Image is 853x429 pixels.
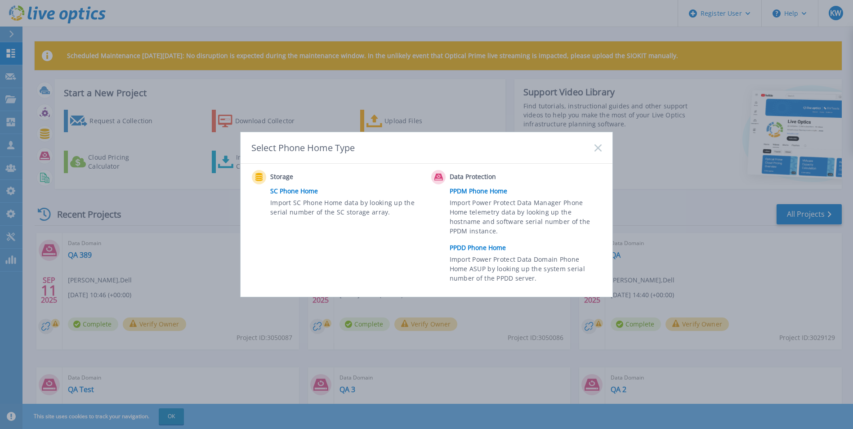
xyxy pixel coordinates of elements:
span: Import Power Protect Data Manager Phone Home telemetry data by looking up the hostname and softwa... [450,198,599,239]
div: Select Phone Home Type [251,142,356,154]
a: PPDD Phone Home [450,241,606,255]
span: Import SC Phone Home data by looking up the serial number of the SC storage array. [270,198,420,219]
span: Data Protection [450,172,539,183]
a: SC Phone Home [270,184,427,198]
a: PPDM Phone Home [450,184,606,198]
span: Storage [270,172,360,183]
span: Import Power Protect Data Domain Phone Home ASUP by looking up the system serial number of the PP... [450,255,599,286]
